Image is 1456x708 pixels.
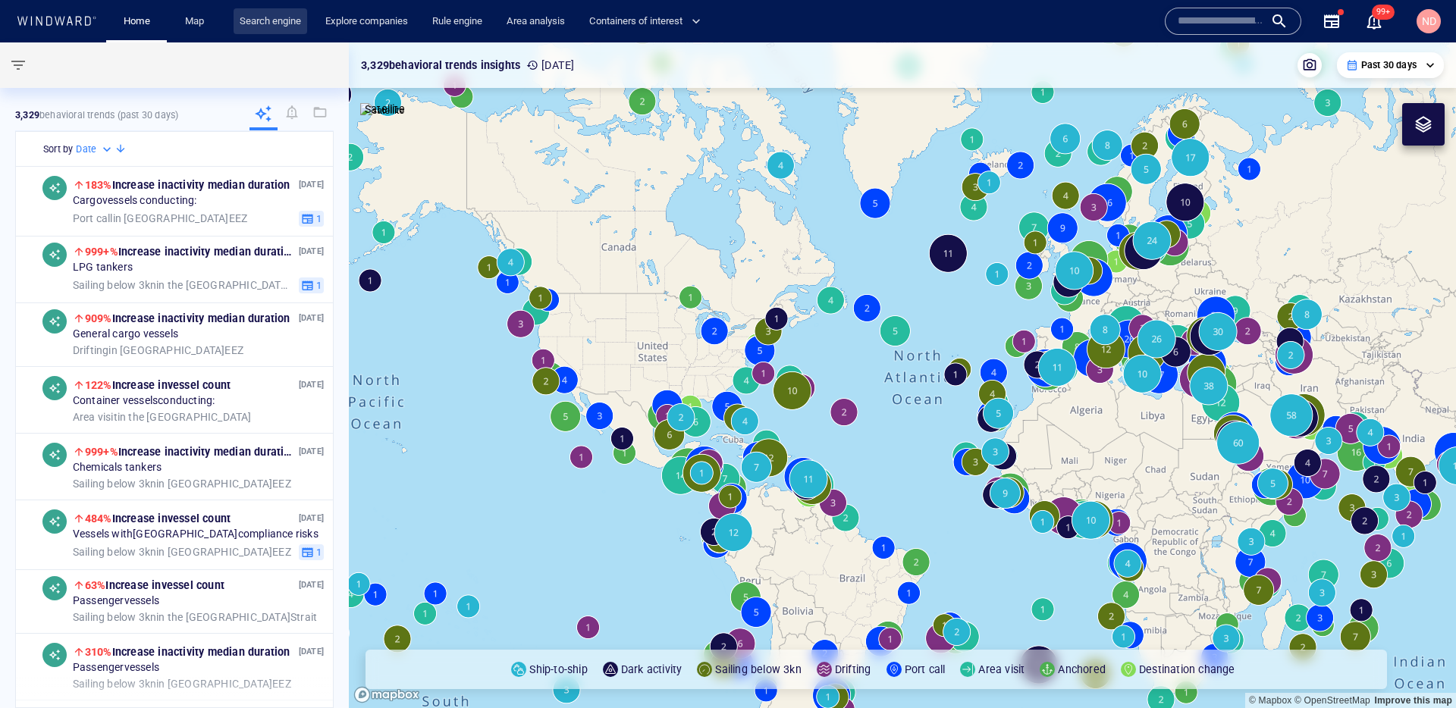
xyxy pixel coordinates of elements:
[1362,9,1386,33] a: 99+
[314,278,322,292] span: 1
[500,8,571,35] a: Area analysis
[905,660,946,678] p: Port call
[1346,58,1435,72] div: Past 30 days
[85,512,112,525] span: 484%
[73,461,162,475] span: Chemicals tankers
[1365,12,1383,30] div: Notification center
[85,312,290,324] span: Increase in activity median duration
[73,343,243,357] span: in [GEOGRAPHIC_DATA] EEZ
[173,8,221,35] button: Map
[73,545,156,557] span: Sailing below 3kn
[299,210,324,227] button: 1
[1392,640,1445,697] iframe: Chat
[299,444,324,459] p: [DATE]
[529,660,587,678] p: Ship-to-ship
[715,660,801,678] p: Sailing below 3kn
[73,661,159,675] span: Passenger vessels
[360,103,405,118] img: satellite
[234,8,307,35] a: Search engine
[1422,15,1436,27] span: ND
[426,8,488,35] a: Rule engine
[73,278,293,292] span: in the [GEOGRAPHIC_DATA] Strait
[76,142,96,157] h6: Date
[299,277,324,293] button: 1
[299,244,324,258] p: [DATE]
[1372,5,1395,20] span: 99+
[73,278,156,290] span: Sailing below 3kn
[526,56,574,74] p: [DATE]
[73,261,133,274] span: LPG tankers
[73,528,318,541] span: Vessels with [GEOGRAPHIC_DATA] compliance risks
[73,477,156,489] span: Sailing below 3kn
[85,179,290,191] span: Increase in activity median duration
[179,8,215,35] a: Map
[583,8,714,35] button: Containers of interest
[73,327,178,341] span: General cargo vessels
[1249,695,1291,706] a: Mapbox
[73,594,159,608] span: Passenger vessels
[73,211,113,224] span: Port call
[978,660,1025,678] p: Area visit
[85,246,118,258] span: 999+%
[43,142,73,157] h6: Sort by
[73,211,247,225] span: in [GEOGRAPHIC_DATA] EEZ
[1414,6,1444,36] button: ND
[76,142,115,157] div: Date
[73,610,156,622] span: Sailing below 3kn
[85,379,112,391] span: 122%
[1361,58,1417,72] p: Past 30 days
[73,477,291,490] span: in [GEOGRAPHIC_DATA] EEZ
[85,646,112,658] span: 310%
[73,194,197,208] span: Cargo vessels conducting:
[589,13,701,30] span: Containers of interest
[314,211,322,225] span: 1
[361,56,520,74] p: 3,329 behavioral trends insights
[118,8,156,35] a: Home
[353,686,420,703] a: Mapbox logo
[85,512,231,525] span: Increase in vessel count
[73,410,252,424] span: in the [GEOGRAPHIC_DATA]
[299,644,324,659] p: [DATE]
[299,511,324,525] p: [DATE]
[299,177,324,192] p: [DATE]
[1058,660,1106,678] p: Anchored
[1139,660,1235,678] p: Destination change
[15,109,39,121] strong: 3,329
[85,446,297,458] span: Increase in activity median duration
[1294,695,1370,706] a: OpenStreetMap
[73,410,118,422] span: Area visit
[319,8,414,35] a: Explore companies
[85,179,112,191] span: 183%
[73,343,109,356] span: Drifting
[314,545,322,559] span: 1
[1374,695,1452,706] a: Map feedback
[1365,12,1383,30] button: 99+
[73,394,215,408] span: Container vessels conducting:
[85,446,118,458] span: 999+%
[835,660,871,678] p: Drifting
[85,646,290,658] span: Increase in activity median duration
[85,312,112,324] span: 909%
[299,544,324,560] button: 1
[112,8,161,35] button: Home
[85,379,231,391] span: Increase in vessel count
[85,579,224,591] span: Increase in vessel count
[365,100,405,118] p: Satellite
[299,377,324,392] p: [DATE]
[85,579,106,591] span: 63%
[85,246,297,258] span: Increase in activity median duration
[299,578,324,592] p: [DATE]
[15,108,178,122] p: behavioral trends (Past 30 days)
[621,660,682,678] p: Dark activity
[73,545,291,559] span: in [GEOGRAPHIC_DATA] EEZ
[299,311,324,325] p: [DATE]
[73,610,317,624] span: in the [GEOGRAPHIC_DATA] Strait
[349,42,1456,708] canvas: Map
